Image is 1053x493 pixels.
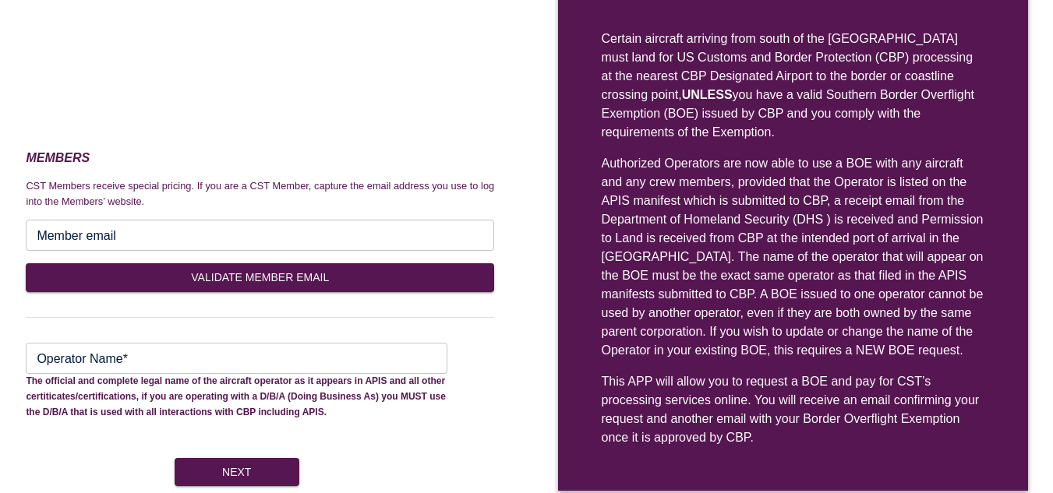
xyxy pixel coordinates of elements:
span: The official and complete legal name of the aircraft operator as it appears in APIS and all other... [26,375,446,417]
p: CST Members receive special pricing. If you are a CST Member, capture the email address you use t... [26,178,494,210]
button: Next [175,458,299,487]
div: Authorized Operators are now able to use a BOE with any aircraft and any crew members, provided t... [602,154,985,360]
h3: MEMBERS [26,148,494,168]
div: Certain aircraft arriving from south of the [GEOGRAPHIC_DATA] must land for US Customs and Border... [602,30,985,142]
div: This APP will allow you to request a BOE and pay for CST’s processing services online. You will r... [602,372,985,447]
button: VALIDATE MEMBER EMAIL [26,263,494,292]
strong: UNLESS [682,88,733,101]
